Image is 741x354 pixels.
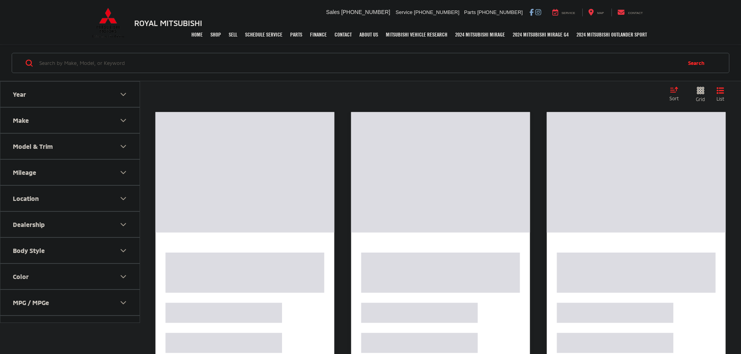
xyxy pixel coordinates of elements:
div: Year [119,90,128,99]
div: Make [119,116,128,125]
a: Contact [611,9,649,16]
div: Model & Trim [119,142,128,151]
a: 2024 Mitsubishi Mirage G4 [509,25,573,44]
button: List View [711,87,730,103]
input: Search by Make, Model, or Keyword [39,54,680,72]
span: [PHONE_NUMBER] [414,9,459,15]
span: Sort [669,96,679,101]
a: Map [582,9,610,16]
span: [PHONE_NUMBER] [341,9,390,15]
button: Grid View [687,87,711,103]
a: Schedule Service: Opens in a new tab [241,25,286,44]
a: Service [547,9,581,16]
span: Grid [696,96,705,103]
div: Dealership [119,220,128,229]
div: Make [13,117,29,124]
span: Sales [326,9,340,15]
button: Body StyleBody Style [0,238,140,263]
span: Service [562,11,575,15]
a: Sell [225,25,241,44]
div: Location [119,194,128,203]
a: Shop [207,25,225,44]
a: Contact [331,25,356,44]
div: Year [13,91,26,98]
button: Search [680,53,716,73]
div: Color [119,272,128,281]
div: Body Style [119,246,128,255]
a: Home [187,25,207,44]
div: Location [13,195,39,202]
a: Instagram: Click to visit our Instagram page [535,9,541,15]
button: DealershipDealership [0,212,140,237]
span: Map [597,11,604,15]
a: Parts: Opens in a new tab [286,25,306,44]
button: ColorColor [0,264,140,289]
button: MileageMileage [0,160,140,185]
div: MPG / MPGe [119,298,128,307]
span: Contact [628,11,643,15]
button: LocationLocation [0,186,140,211]
div: Model & Trim [13,143,53,150]
span: Parts [464,9,476,15]
div: MPG / MPGe [13,299,49,306]
a: About Us [356,25,382,44]
button: YearYear [0,82,140,107]
span: Service [396,9,412,15]
div: Color [13,273,29,280]
div: Mileage [119,168,128,177]
a: 2024 Mitsubishi Outlander SPORT [573,25,651,44]
div: Mileage [13,169,36,176]
a: Finance [306,25,331,44]
button: Cylinder [0,316,140,341]
div: Dealership [13,221,45,228]
img: Mitsubishi [91,8,126,38]
button: Select sort value [666,87,687,102]
button: MakeMake [0,108,140,133]
button: MPG / MPGeMPG / MPGe [0,290,140,315]
a: Mitsubishi Vehicle Research [382,25,451,44]
span: [PHONE_NUMBER] [477,9,523,15]
a: Facebook: Click to visit our Facebook page [529,9,534,15]
button: Model & TrimModel & Trim [0,134,140,159]
div: Body Style [13,247,45,254]
span: List [716,96,724,102]
h3: Royal Mitsubishi [134,19,202,27]
a: 2024 Mitsubishi Mirage [451,25,509,44]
